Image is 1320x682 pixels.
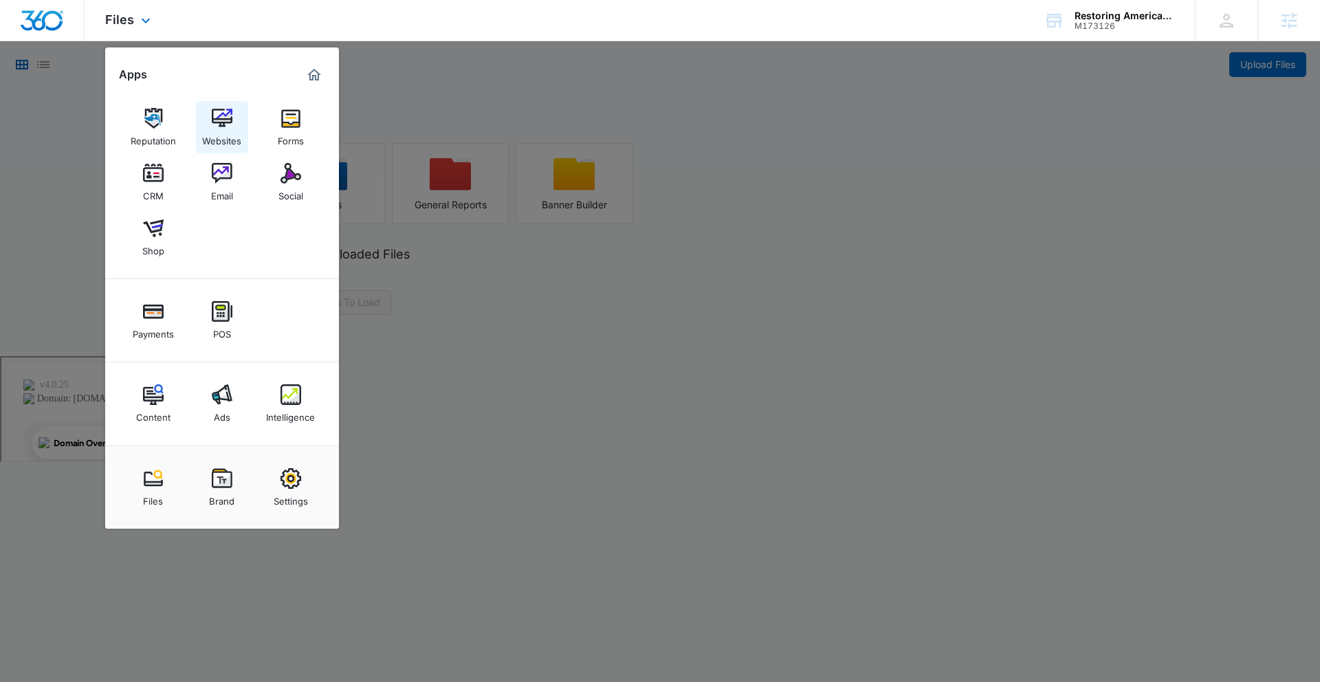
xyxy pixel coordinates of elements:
[196,156,248,208] a: Email
[119,68,147,81] h2: Apps
[136,405,170,423] div: Content
[196,101,248,153] a: Websites
[22,36,33,47] img: website_grey.svg
[278,184,303,201] div: Social
[142,239,164,256] div: Shop
[196,461,248,514] a: Brand
[1075,10,1175,21] div: account name
[196,294,248,346] a: POS
[143,489,163,507] div: Files
[303,64,325,86] a: Marketing 360® Dashboard
[274,489,308,507] div: Settings
[196,377,248,430] a: Ads
[37,80,48,91] img: tab_domain_overview_orange.svg
[52,81,123,90] div: Domain Overview
[133,322,174,340] div: Payments
[127,211,179,263] a: Shop
[152,81,232,90] div: Keywords by Traffic
[202,129,241,146] div: Websites
[213,322,231,340] div: POS
[22,22,33,33] img: logo_orange.svg
[36,36,151,47] div: Domain: [DOMAIN_NAME]
[143,184,164,201] div: CRM
[278,129,304,146] div: Forms
[38,22,67,33] div: v 4.0.25
[127,461,179,514] a: Files
[211,184,233,201] div: Email
[265,461,317,514] a: Settings
[127,294,179,346] a: Payments
[265,377,317,430] a: Intelligence
[1075,21,1175,31] div: account id
[131,129,176,146] div: Reputation
[265,156,317,208] a: Social
[214,405,230,423] div: Ads
[137,80,148,91] img: tab_keywords_by_traffic_grey.svg
[265,101,317,153] a: Forms
[105,12,134,27] span: Files
[127,156,179,208] a: CRM
[266,405,315,423] div: Intelligence
[127,377,179,430] a: Content
[209,489,234,507] div: Brand
[127,101,179,153] a: Reputation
